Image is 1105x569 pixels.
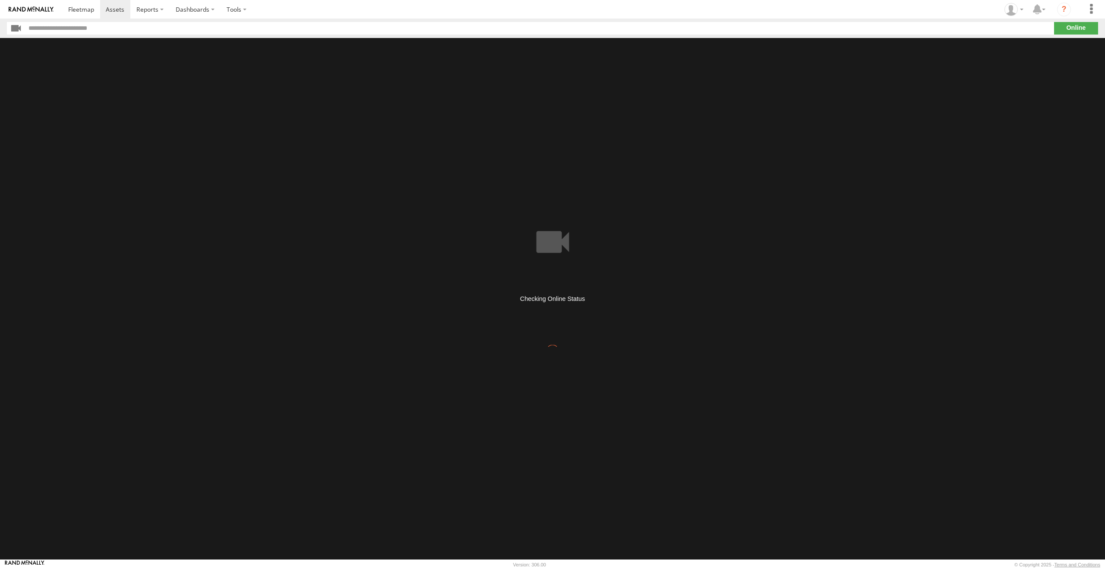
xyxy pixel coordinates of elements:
[1057,3,1071,16] i: ?
[5,560,44,569] a: Visit our Website
[513,562,546,567] div: Version: 306.00
[9,6,54,13] img: rand-logo.svg
[1001,3,1026,16] div: Dale Clarke
[1014,562,1100,567] div: © Copyright 2025 -
[1054,562,1100,567] a: Terms and Conditions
